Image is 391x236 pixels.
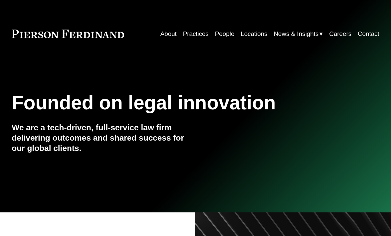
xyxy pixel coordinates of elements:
a: folder dropdown [274,28,323,40]
h4: We are a tech-driven, full-service law firm delivering outcomes and shared success for our global... [12,122,195,153]
a: About [160,28,177,40]
a: Careers [329,28,351,40]
h1: Founded on legal innovation [12,92,318,114]
a: Locations [241,28,268,40]
a: Contact [358,28,379,40]
a: People [215,28,235,40]
span: News & Insights [274,28,319,40]
a: Practices [183,28,209,40]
